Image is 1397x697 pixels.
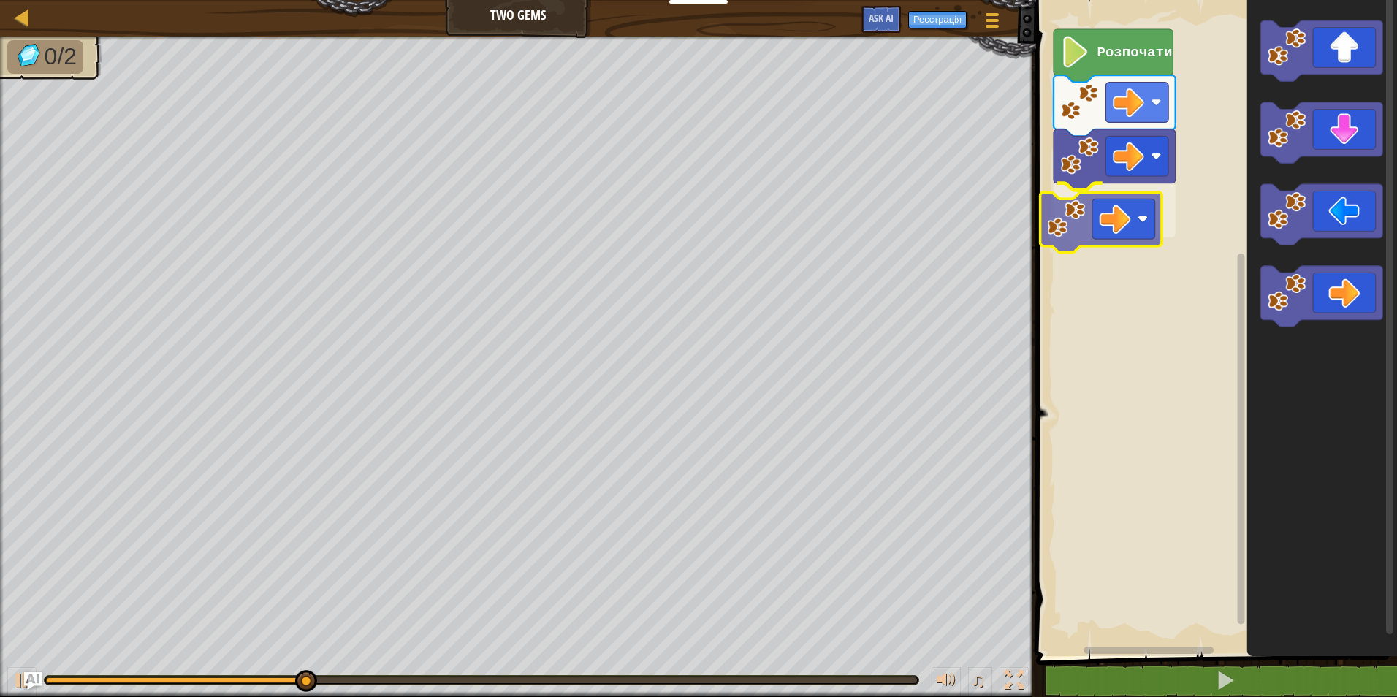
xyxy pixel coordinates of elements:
[1097,45,1173,61] text: Розпочати
[971,669,986,691] span: ♫
[7,40,83,74] li: Collect the gems.
[45,43,77,69] span: 0/2
[24,672,42,690] button: Ask AI
[869,11,894,25] span: Ask AI
[908,11,967,28] button: Реєстрація
[968,667,993,697] button: ♫
[861,6,901,33] button: Ask AI
[1000,667,1029,697] button: Повноекранний режим
[974,6,1010,40] button: Показати меню гри
[932,667,961,697] button: Налаштувати гучність
[7,667,37,697] button: Ctrl + P: Play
